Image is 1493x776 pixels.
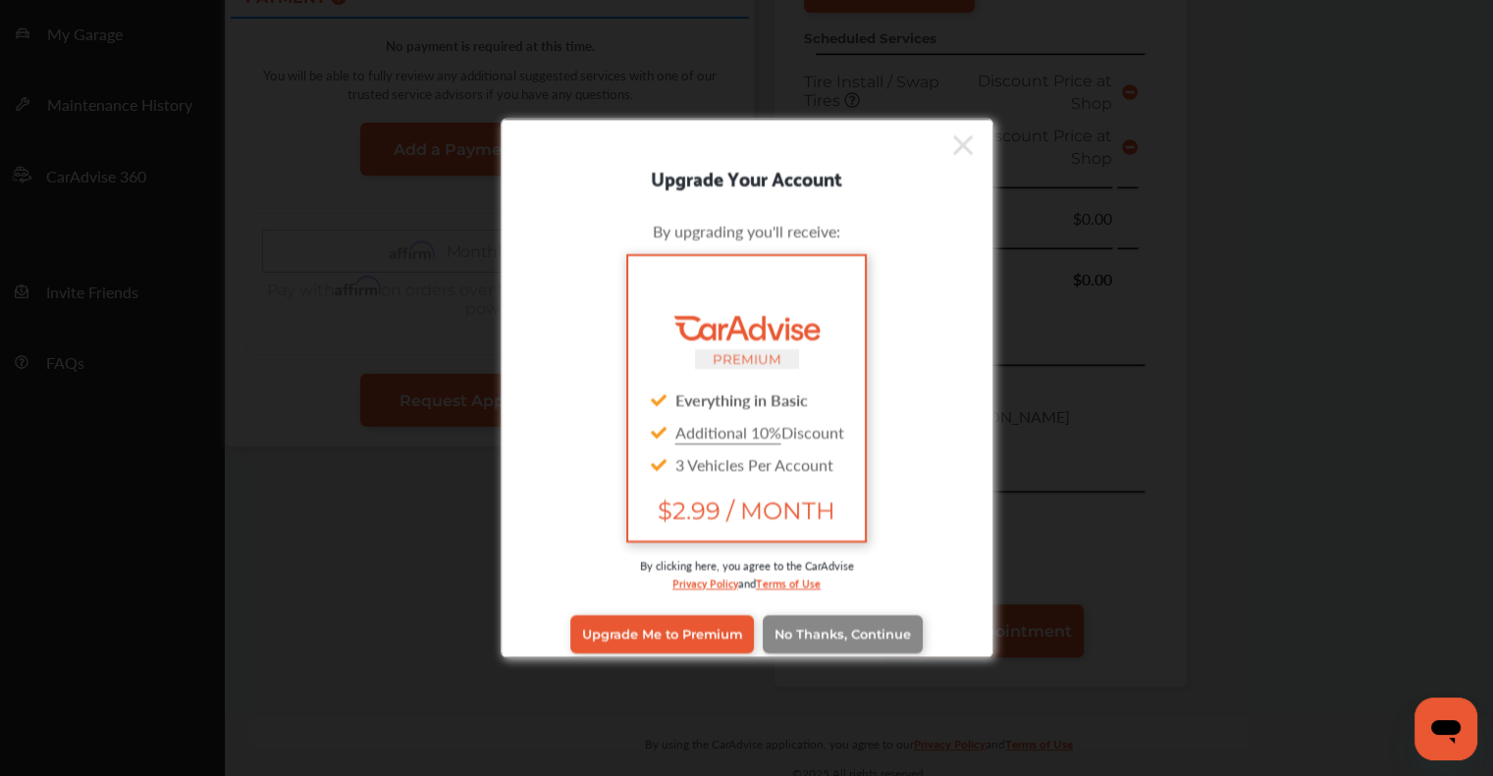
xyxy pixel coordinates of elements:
[644,495,848,524] span: $2.99 / MONTH
[582,627,742,642] span: Upgrade Me to Premium
[675,388,808,410] strong: Everything in Basic
[672,572,738,591] a: Privacy Policy
[675,420,844,442] span: Discount
[531,556,963,610] div: By clicking here, you agree to the CarAdvise and
[713,350,781,366] small: PREMIUM
[1414,698,1477,760] iframe: Button to launch messaging window
[763,615,923,652] a: No Thanks, Continue
[531,219,963,241] div: By upgrading you'll receive:
[570,615,754,652] a: Upgrade Me to Premium
[644,447,848,480] div: 3 Vehicles Per Account
[756,572,821,591] a: Terms of Use
[774,627,911,642] span: No Thanks, Continue
[675,420,781,442] u: Additional 10%
[502,161,992,192] div: Upgrade Your Account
